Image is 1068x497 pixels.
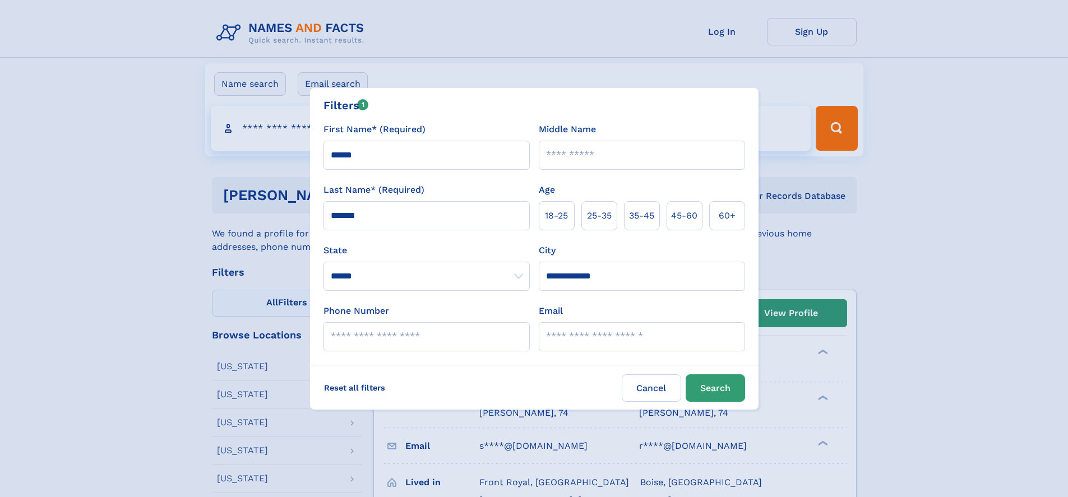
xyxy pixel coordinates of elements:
button: Search [686,374,745,402]
span: 18‑25 [545,209,568,222]
label: Last Name* (Required) [323,183,424,197]
label: Phone Number [323,304,389,318]
div: Filters [323,97,369,114]
label: Cancel [622,374,681,402]
label: Age [539,183,555,197]
label: State [323,244,530,257]
label: City [539,244,556,257]
label: Reset all filters [317,374,392,401]
span: 35‑45 [629,209,654,222]
span: 25‑35 [587,209,612,222]
span: 60+ [719,209,736,222]
label: Email [539,304,563,318]
label: First Name* (Required) [323,123,426,136]
span: 45‑60 [671,209,697,222]
label: Middle Name [539,123,596,136]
